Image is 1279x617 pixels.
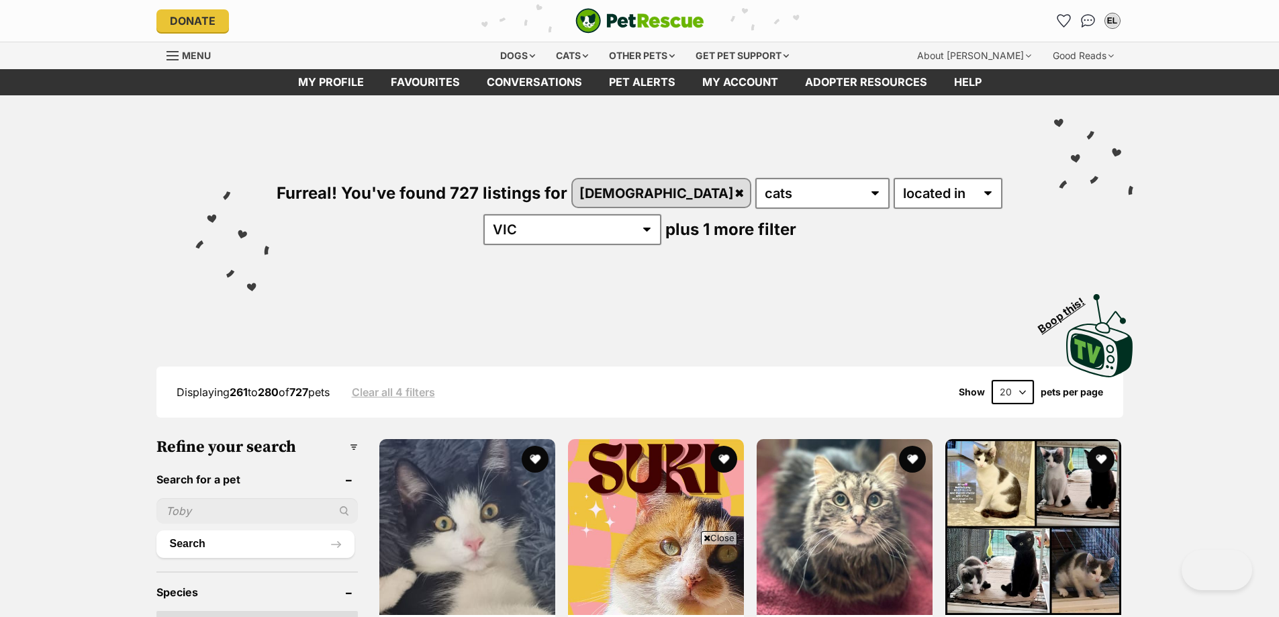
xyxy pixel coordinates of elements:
[352,386,435,398] a: Clear all 4 filters
[289,385,308,399] strong: 727
[230,385,248,399] strong: 261
[156,473,358,485] header: Search for a pet
[377,69,473,95] a: Favourites
[1106,14,1119,28] div: EL
[1053,10,1123,32] ul: Account quick links
[1066,294,1133,377] img: PetRescue TV logo
[568,439,744,615] img: 🧁 Suki 🧁 - Domestic Short Hair (DSH) Cat
[1182,550,1252,590] iframe: Help Scout Beacon - Open
[1078,10,1099,32] a: Conversations
[547,42,598,69] div: Cats
[941,69,995,95] a: Help
[686,42,798,69] div: Get pet support
[473,69,596,95] a: conversations
[1043,42,1123,69] div: Good Reads
[596,69,689,95] a: Pet alerts
[491,42,544,69] div: Dogs
[1035,287,1097,335] span: Boop this!
[710,446,737,473] button: favourite
[177,385,330,399] span: Displaying to of pets
[573,179,750,207] a: [DEMOGRAPHIC_DATA]
[258,385,279,399] strong: 280
[701,531,737,544] span: Close
[665,220,796,239] span: plus 1 more filter
[1081,14,1095,28] img: chat-41dd97257d64d25036548639549fe6c8038ab92f7586957e7f3b1b290dea8141.svg
[1053,10,1075,32] a: Favourites
[395,550,884,610] iframe: Advertisement
[156,498,358,524] input: Toby
[167,42,220,66] a: Menu
[156,9,229,32] a: Donate
[156,530,354,557] button: Search
[1066,282,1133,380] a: Boop this!
[285,69,377,95] a: My profile
[1088,446,1115,473] button: favourite
[575,8,704,34] img: logo-cat-932fe2b9b8326f06289b0f2fb663e598f794de774fb13d1741a6617ecf9a85b4.svg
[945,439,1121,615] img: Prue - Domestic Short Hair (DSH) Cat
[600,42,684,69] div: Other pets
[182,50,211,61] span: Menu
[277,183,567,203] span: Furreal! You've found 727 listings for
[156,438,358,457] h3: Refine your search
[757,439,933,615] img: Gracie - Domestic Medium Hair (DMH) Cat
[379,439,555,615] img: Cleopatra - Domestic Short Hair Cat
[156,586,358,598] header: Species
[689,69,792,95] a: My account
[575,8,704,34] a: PetRescue
[1041,387,1103,397] label: pets per page
[959,387,985,397] span: Show
[1102,10,1123,32] button: My account
[792,69,941,95] a: Adopter resources
[522,446,549,473] button: favourite
[908,42,1041,69] div: About [PERSON_NAME]
[899,446,926,473] button: favourite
